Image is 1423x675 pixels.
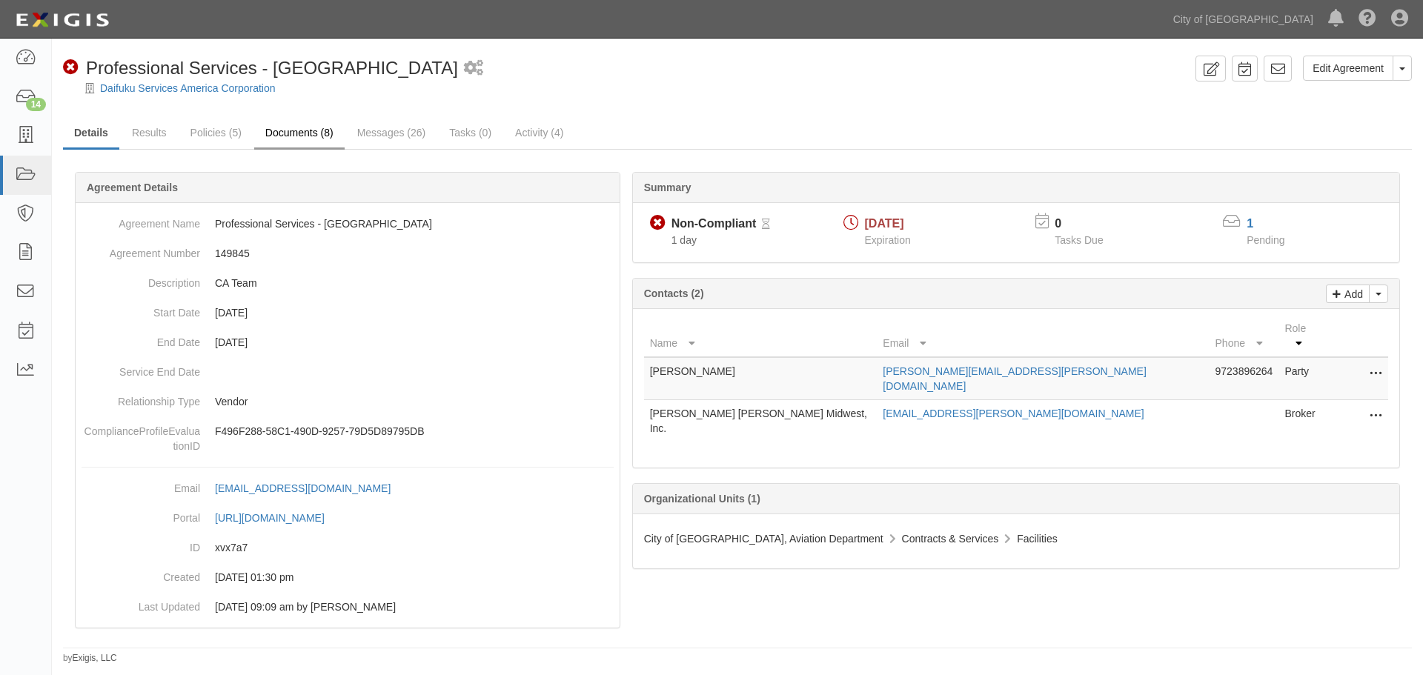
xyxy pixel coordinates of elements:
[82,387,614,416] dd: Vendor
[215,481,391,496] div: [EMAIL_ADDRESS][DOMAIN_NAME]
[1210,315,1279,357] th: Phone
[1166,4,1321,34] a: City of [GEOGRAPHIC_DATA]
[26,98,46,111] div: 14
[82,298,200,320] dt: Start Date
[902,533,999,545] span: Contracts & Services
[464,61,483,76] i: 1 scheduled workflow
[644,493,760,505] b: Organizational Units (1)
[865,234,911,246] span: Expiration
[1359,10,1376,28] i: Help Center - Complianz
[1055,234,1103,246] span: Tasks Due
[82,239,614,268] dd: 149845
[11,7,113,33] img: logo-5460c22ac91f19d4615b14bd174203de0afe785f0fc80cf4dbbc73dc1793850b.png
[82,209,614,239] dd: Professional Services - [GEOGRAPHIC_DATA]
[82,327,614,357] dd: [DATE]
[644,315,878,357] th: Name
[644,182,691,193] b: Summary
[63,56,458,81] div: Professional Services - Airside
[82,562,200,585] dt: Created
[82,533,614,562] dd: xvx7a7
[82,473,200,496] dt: Email
[1341,285,1363,302] p: Add
[215,512,341,524] a: [URL][DOMAIN_NAME]
[1055,216,1121,233] p: 0
[1210,357,1279,400] td: 9723896264
[644,357,878,400] td: [PERSON_NAME]
[82,239,200,261] dt: Agreement Number
[650,216,666,231] i: Non-Compliant
[100,82,276,94] a: Daifuku Services America Corporation
[82,503,200,525] dt: Portal
[504,118,574,147] a: Activity (4)
[762,219,770,230] i: Pending Review
[82,562,614,592] dd: [DATE] 01:30 pm
[883,408,1144,419] a: [EMAIL_ADDRESS][PERSON_NAME][DOMAIN_NAME]
[671,216,757,233] div: Non-Compliant
[1247,234,1284,246] span: Pending
[254,118,345,150] a: Documents (8)
[82,327,200,350] dt: End Date
[82,533,200,555] dt: ID
[877,315,1209,357] th: Email
[215,424,614,439] p: F496F288-58C1-490D-9257-79D5D89795DB
[82,592,200,614] dt: Last Updated
[86,58,458,78] span: Professional Services - [GEOGRAPHIC_DATA]
[63,118,119,150] a: Details
[438,118,502,147] a: Tasks (0)
[82,592,614,622] dd: [DATE] 09:09 am by [PERSON_NAME]
[1326,285,1370,303] a: Add
[82,209,200,231] dt: Agreement Name
[121,118,178,147] a: Results
[1278,400,1329,442] td: Broker
[1278,357,1329,400] td: Party
[82,416,200,453] dt: ComplianceProfileEvaluationID
[1303,56,1393,81] a: Edit Agreement
[215,482,407,494] a: [EMAIL_ADDRESS][DOMAIN_NAME]
[1247,217,1253,230] a: 1
[179,118,253,147] a: Policies (5)
[82,387,200,409] dt: Relationship Type
[671,234,697,246] span: Since 09/30/2025
[1017,533,1057,545] span: Facilities
[1278,315,1329,357] th: Role
[644,400,878,442] td: [PERSON_NAME] [PERSON_NAME] Midwest, Inc.
[87,182,178,193] b: Agreement Details
[82,268,200,290] dt: Description
[644,533,883,545] span: City of [GEOGRAPHIC_DATA], Aviation Department
[63,652,117,665] small: by
[883,365,1147,392] a: [PERSON_NAME][EMAIL_ADDRESS][PERSON_NAME][DOMAIN_NAME]
[63,60,79,76] i: Non-Compliant
[346,118,437,147] a: Messages (26)
[215,276,614,290] p: CA Team
[82,357,200,379] dt: Service End Date
[82,298,614,327] dd: [DATE]
[644,287,704,299] b: Contacts (2)
[73,653,117,663] a: Exigis, LLC
[865,217,904,230] span: [DATE]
